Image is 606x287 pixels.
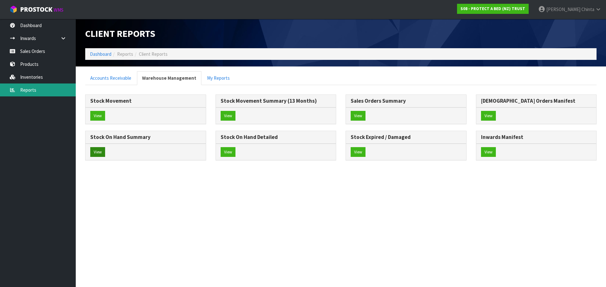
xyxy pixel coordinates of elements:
button: View [90,147,105,157]
h3: Stock On Hand Summary [90,134,201,140]
strong: S08 - PROTECT A BED (NZ) TRUST [460,6,525,11]
button: View [481,147,496,157]
button: View [90,111,105,121]
h3: Stock On Hand Detailed [221,134,331,140]
span: ProStock [20,5,52,14]
span: [PERSON_NAME] [546,6,580,12]
span: Client Reports [139,51,168,57]
button: View [351,111,365,121]
button: View [221,111,235,121]
a: Accounts Receivable [85,71,136,85]
h3: Stock Movement [90,98,201,104]
span: Chinta [581,6,594,12]
button: View [481,111,496,121]
h3: Stock Movement Summary (13 Months) [221,98,331,104]
span: Client Reports [85,27,155,39]
h3: [DEMOGRAPHIC_DATA] Orders Manifest [481,98,592,104]
small: WMS [54,7,63,13]
a: Dashboard [90,51,111,57]
h3: Stock Expired / Damaged [351,134,461,140]
a: Warehouse Management [137,71,201,85]
h3: Inwards Manifest [481,134,592,140]
button: View [221,147,235,157]
h3: Sales Orders Summary [351,98,461,104]
img: cube-alt.png [9,5,17,13]
span: Reports [117,51,133,57]
button: View [351,147,365,157]
a: My Reports [202,71,235,85]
